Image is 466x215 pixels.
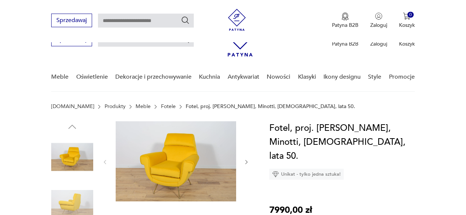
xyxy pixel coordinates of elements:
button: Zaloguj [370,12,387,29]
button: Sprzedawaj [51,14,92,27]
div: Unikat - tylko jedna sztuka! [269,169,344,180]
a: Meble [136,104,151,110]
a: Ikony designu [323,63,361,91]
a: Meble [51,63,69,91]
img: Ikona koszyka [403,12,410,20]
a: [DOMAIN_NAME] [51,104,94,110]
p: Koszyk [399,40,415,47]
a: Sprzedawaj [51,37,92,43]
a: Sprzedawaj [51,18,92,24]
img: Ikonka użytkownika [375,12,382,20]
a: Antykwariat [228,63,259,91]
p: Zaloguj [370,40,387,47]
button: 0Koszyk [399,12,415,29]
a: Kuchnia [199,63,220,91]
p: Patyna B2B [332,40,358,47]
a: Nowości [267,63,290,91]
img: Zdjęcie produktu Fotel, proj. Gigi Radice, Minotti, Włochy, lata 50. [116,121,236,201]
a: Produkty [105,104,126,110]
a: Ikona medaluPatyna B2B [332,12,358,29]
button: Patyna B2B [332,12,358,29]
a: Dekoracje i przechowywanie [115,63,192,91]
p: Fotel, proj. [PERSON_NAME], Minotti, [DEMOGRAPHIC_DATA], lata 50. [186,104,355,110]
a: Style [368,63,381,91]
p: Koszyk [399,22,415,29]
img: Ikona diamentu [272,171,279,178]
img: Patyna - sklep z meblami i dekoracjami vintage [226,9,248,31]
button: Szukaj [181,16,190,25]
a: Fotele [161,104,176,110]
img: Zdjęcie produktu Fotel, proj. Gigi Radice, Minotti, Włochy, lata 50. [51,136,93,178]
a: Oświetlenie [76,63,108,91]
a: Promocje [389,63,415,91]
p: Patyna B2B [332,22,358,29]
h1: Fotel, proj. [PERSON_NAME], Minotti, [DEMOGRAPHIC_DATA], lata 50. [269,121,415,163]
a: Klasyki [298,63,316,91]
div: 0 [407,12,414,18]
img: Ikona medalu [341,12,349,21]
p: Zaloguj [370,22,387,29]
